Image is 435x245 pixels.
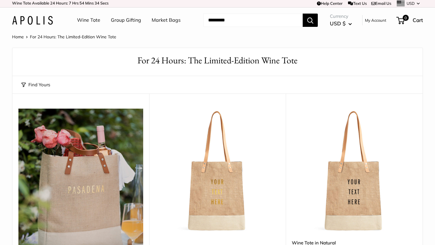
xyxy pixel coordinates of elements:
img: Wine Tote in Natural [292,109,417,233]
h1: For 24 Hours: The Limited-Edition Wine Tote [21,54,414,67]
span: Secs [100,1,108,5]
a: Wine Tote [77,16,100,25]
span: 54 [79,1,84,5]
button: Find Yours [21,81,50,89]
a: Text Us [348,1,366,6]
a: Wine Tote in NaturalWine Tote in Natural [292,109,417,233]
span: 7 [69,1,71,5]
a: Help Center [317,1,343,6]
a: Home [12,34,24,40]
nav: Breadcrumb [12,33,116,41]
span: USD $ [330,20,346,27]
span: Hrs [72,1,79,5]
img: Wine Tote in Natural Gold Foil [155,109,280,233]
span: USD [407,1,415,6]
a: Email Us [371,1,391,6]
a: My Account [365,17,386,24]
span: Mins [85,1,94,5]
span: For 24 Hours: The Limited-Edition Wine Tote [30,34,116,40]
a: 0 Cart [397,15,423,25]
span: Cart [413,17,423,23]
a: Group Gifting [111,16,141,25]
button: Search [303,14,318,27]
span: 34 [95,1,99,5]
a: Market Bags [152,16,181,25]
span: 0 [403,15,409,21]
input: Search... [203,14,303,27]
span: Currency [330,12,352,21]
a: Wine Tote in Natural Gold Foildescription_Inner compartments perfect for wine bottles, yoga mats,... [155,109,280,233]
img: Apolis [12,16,53,25]
button: USD $ [330,19,352,28]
